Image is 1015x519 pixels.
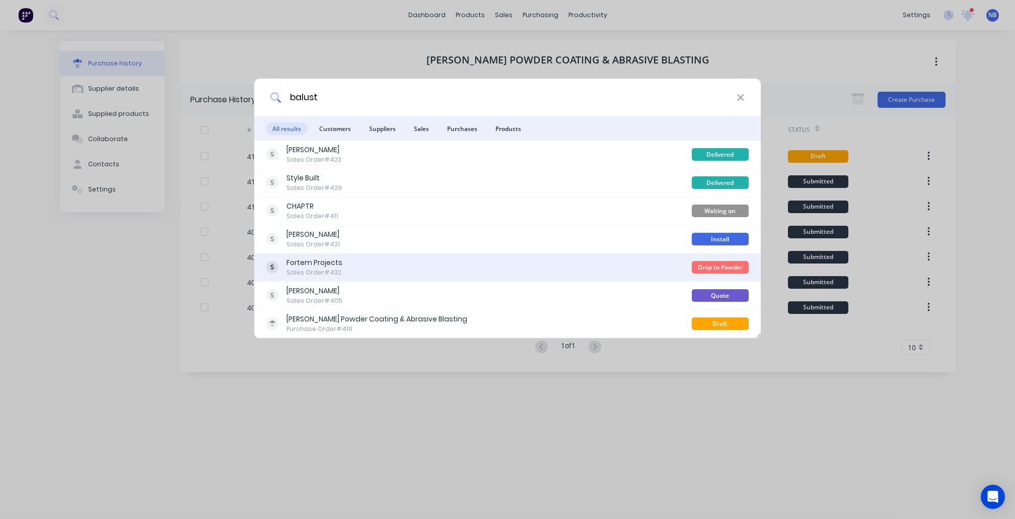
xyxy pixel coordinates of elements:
[692,148,749,161] div: Delivered
[441,122,483,135] span: Purchases
[286,201,338,212] div: CHAPTR
[286,286,342,296] div: [PERSON_NAME]
[286,325,467,334] div: Purchase Order #419
[286,212,338,221] div: Sales Order #411
[313,122,357,135] span: Customers
[286,173,342,183] div: Style Built
[692,317,749,330] div: Draft
[286,268,342,277] div: Sales Order #432
[286,145,341,155] div: [PERSON_NAME]
[692,233,749,245] div: Install
[489,122,527,135] span: Products
[692,205,749,217] div: Waiting on Client
[286,296,342,305] div: Sales Order #405
[692,261,749,274] div: Drop to Powder Coater
[692,176,749,189] div: Delivered
[408,122,435,135] span: Sales
[286,229,340,240] div: [PERSON_NAME]
[266,122,307,135] span: All results
[692,289,749,302] div: Quote
[286,240,340,249] div: Sales Order #421
[286,257,342,268] div: Fortem Projects
[281,79,737,116] input: Start typing a customer or supplier name to create a new order...
[363,122,402,135] span: Suppliers
[286,183,342,192] div: Sales Order #429
[981,485,1005,509] div: Open Intercom Messenger
[286,314,467,325] div: [PERSON_NAME] Powder Coating & Abrasive Blasting
[286,155,341,164] div: Sales Order #423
